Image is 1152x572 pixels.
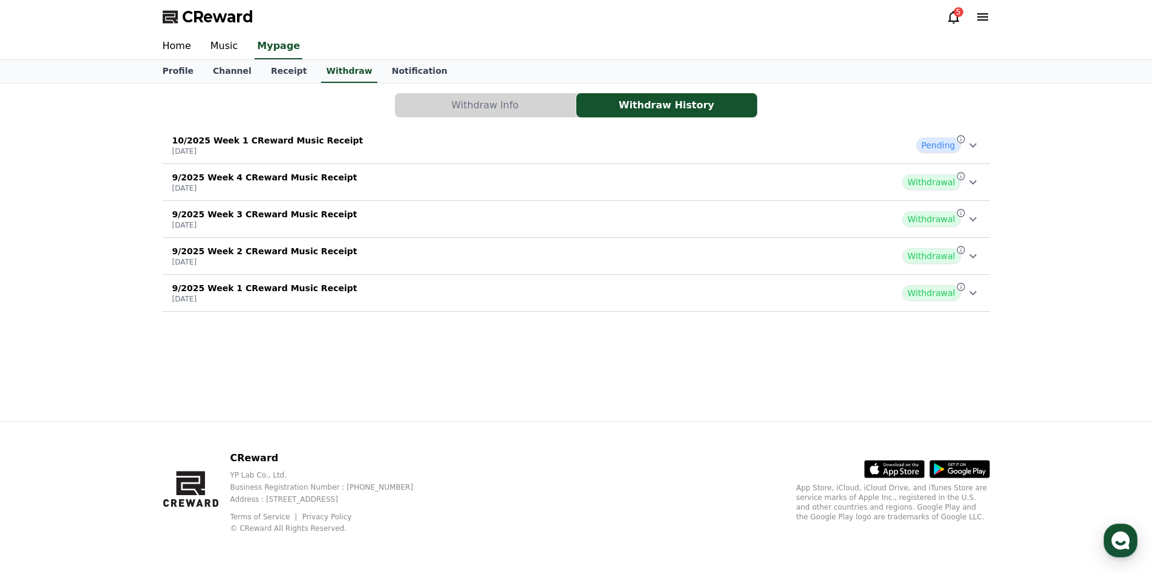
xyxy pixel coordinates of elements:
a: Privacy Policy [302,513,352,521]
a: Messages [80,384,156,414]
a: Music [201,34,248,59]
span: Withdrawal [902,285,961,301]
button: 9/2025 Week 1 CReward Music Receipt [DATE] Withdrawal [163,275,990,312]
a: Mypage [255,34,302,59]
button: Withdraw History [576,93,757,117]
span: Withdrawal [902,211,961,227]
p: 9/2025 Week 1 CReward Music Receipt [172,282,357,294]
a: CReward [163,7,253,27]
p: [DATE] [172,257,357,267]
p: Business Registration Number : [PHONE_NUMBER] [230,482,432,492]
div: 5 [954,7,963,17]
p: [DATE] [172,183,357,193]
p: App Store, iCloud, iCloud Drive, and iTunes Store are service marks of Apple Inc., registered in ... [796,483,990,522]
p: YP Lab Co., Ltd. [230,470,432,480]
a: Settings [156,384,232,414]
span: Withdrawal [902,174,961,190]
span: Messages [100,403,136,412]
button: Withdraw Info [395,93,576,117]
p: [DATE] [172,146,363,156]
p: 9/2025 Week 4 CReward Music Receipt [172,171,357,183]
button: 9/2025 Week 3 CReward Music Receipt [DATE] Withdrawal [163,201,990,238]
button: 9/2025 Week 2 CReward Music Receipt [DATE] Withdrawal [163,238,990,275]
a: Notification [382,60,457,83]
p: CReward [230,451,432,465]
button: 10/2025 Week 1 CReward Music Receipt [DATE] Pending [163,127,990,164]
span: Settings [179,402,209,412]
a: Terms of Service [230,513,299,521]
a: Home [4,384,80,414]
a: 5 [946,10,961,24]
span: Home [31,402,52,412]
a: Receipt [261,60,317,83]
a: Profile [153,60,203,83]
a: Withdraw [321,60,377,83]
p: [DATE] [172,294,357,304]
p: 9/2025 Week 2 CReward Music Receipt [172,245,357,257]
a: Withdraw History [576,93,758,117]
span: Withdrawal [902,248,961,264]
p: [DATE] [172,220,357,230]
span: CReward [182,7,253,27]
p: 10/2025 Week 1 CReward Music Receipt [172,134,363,146]
p: 9/2025 Week 3 CReward Music Receipt [172,208,357,220]
p: © CReward All Rights Reserved. [230,524,432,533]
span: Pending [916,137,961,153]
a: Channel [203,60,261,83]
a: Home [153,34,201,59]
button: 9/2025 Week 4 CReward Music Receipt [DATE] Withdrawal [163,164,990,201]
p: Address : [STREET_ADDRESS] [230,495,432,504]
